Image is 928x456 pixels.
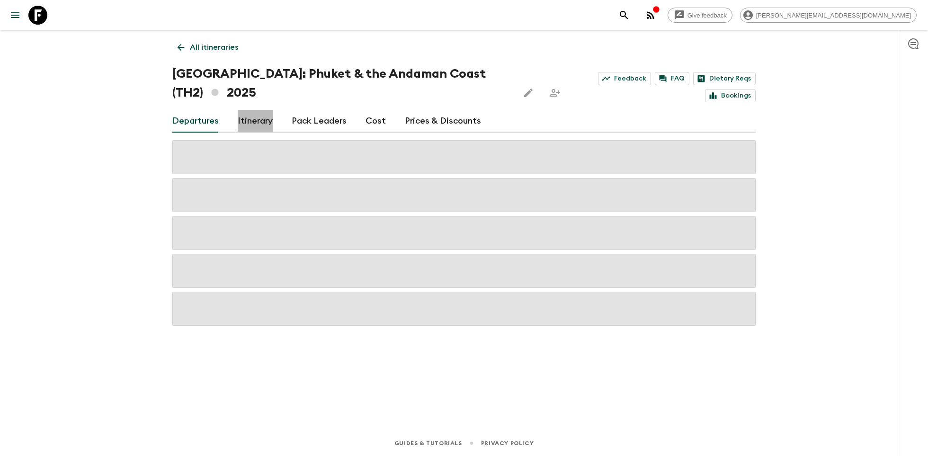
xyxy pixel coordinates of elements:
button: menu [6,6,25,25]
a: FAQ [655,72,689,85]
a: Prices & Discounts [405,110,481,133]
a: Departures [172,110,219,133]
a: Feedback [598,72,651,85]
button: Edit this itinerary [519,83,538,102]
p: All itineraries [190,42,238,53]
span: Give feedback [682,12,732,19]
a: Dietary Reqs [693,72,756,85]
button: search adventures [615,6,634,25]
span: [PERSON_NAME][EMAIL_ADDRESS][DOMAIN_NAME] [751,12,916,19]
a: All itineraries [172,38,243,57]
a: Guides & Tutorials [394,438,462,448]
a: Give feedback [668,8,732,23]
a: Pack Leaders [292,110,347,133]
a: Cost [366,110,386,133]
a: Privacy Policy [481,438,534,448]
h1: [GEOGRAPHIC_DATA]: Phuket & the Andaman Coast (TH2) 2025 [172,64,511,102]
a: Itinerary [238,110,273,133]
a: Bookings [705,89,756,102]
div: [PERSON_NAME][EMAIL_ADDRESS][DOMAIN_NAME] [740,8,917,23]
span: Share this itinerary [545,83,564,102]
